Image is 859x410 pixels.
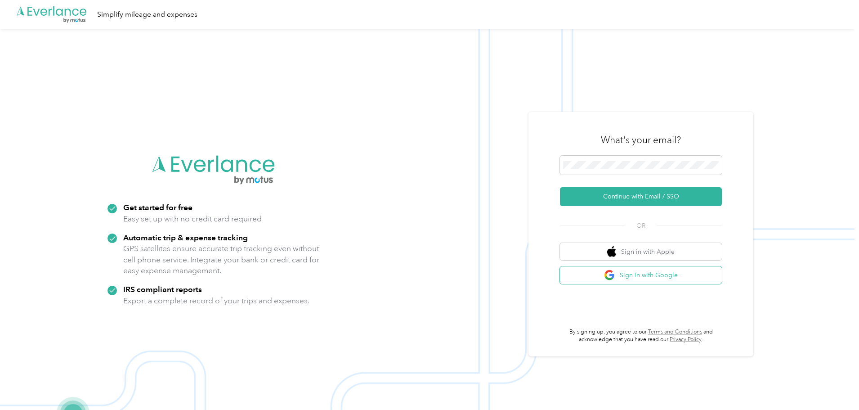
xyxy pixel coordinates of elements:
[97,9,197,20] div: Simplify mileage and expenses
[123,203,192,212] strong: Get started for free
[648,329,702,335] a: Terms and Conditions
[601,134,681,146] h3: What's your email?
[560,187,722,206] button: Continue with Email / SSO
[670,336,702,343] a: Privacy Policy
[560,266,722,284] button: google logoSign in with Google
[123,233,248,242] strong: Automatic trip & expense tracking
[123,295,309,306] p: Export a complete record of your trips and expenses.
[560,243,722,261] button: apple logoSign in with Apple
[607,246,616,257] img: apple logo
[560,328,722,344] p: By signing up, you agree to our and acknowledge that you have read our .
[625,221,657,230] span: OR
[123,243,320,276] p: GPS satellites ensure accurate trip tracking even without cell phone service. Integrate your bank...
[604,270,615,281] img: google logo
[123,213,262,225] p: Easy set up with no credit card required
[123,284,202,294] strong: IRS compliant reports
